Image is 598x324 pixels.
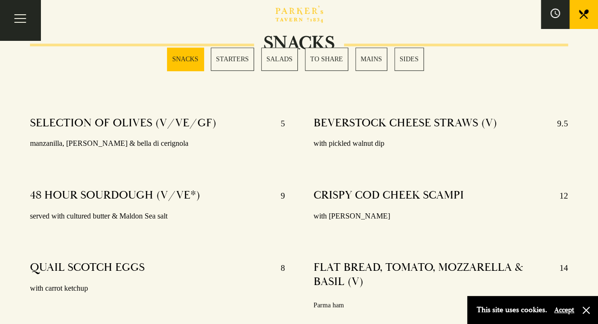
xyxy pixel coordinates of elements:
h4: FLAT BREAD, TOMATO, MOZZARELLA & BASIL (V) [314,260,550,289]
h4: BEVERSTOCK CHEESE STRAWS (V) [314,116,497,131]
p: 9.5 [548,116,568,131]
a: 1 / 6 [167,48,204,71]
a: 4 / 6 [305,48,348,71]
p: Parma ham [314,299,344,311]
a: 2 / 6 [211,48,254,71]
p: 5 [271,116,285,131]
p: 9 [271,188,285,203]
a: 5 / 6 [355,48,387,71]
p: manzanilla, [PERSON_NAME] & bella di cerignola [30,137,285,151]
p: 8 [271,260,285,276]
p: served with cultured butter & Maldon Sea salt [30,210,285,223]
p: 14 [550,260,568,289]
p: with pickled walnut dip [314,137,569,151]
p: 12 [550,188,568,203]
button: Accept [554,305,574,314]
h4: 48 HOUR SOURDOUGH (V/VE*) [30,188,200,203]
h4: CRISPY COD CHEEK SCAMPI [314,188,464,203]
a: 3 / 6 [261,48,298,71]
button: Close and accept [581,305,591,315]
h4: QUAIL SCOTCH EGGS [30,260,145,276]
h4: SELECTION OF OLIVES (V/VE/GF) [30,116,216,131]
a: 6 / 6 [394,48,424,71]
p: with [PERSON_NAME] [314,210,569,223]
p: This site uses cookies. [477,303,547,317]
p: with carrot ketchup [30,282,285,295]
